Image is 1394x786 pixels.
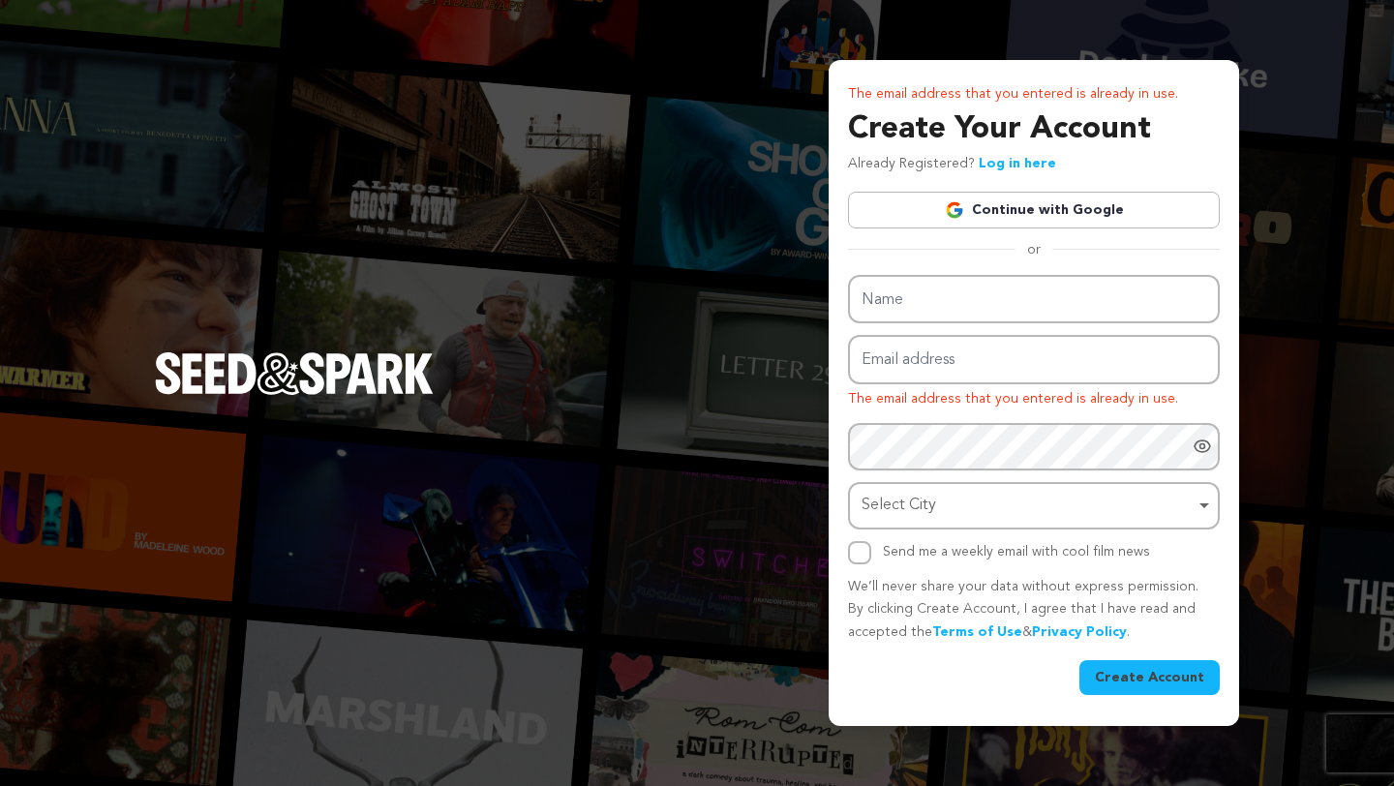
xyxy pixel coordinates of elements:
a: Privacy Policy [1032,625,1127,639]
a: Seed&Spark Homepage [155,352,434,434]
p: We’ll never share your data without express permission. By clicking Create Account, I agree that ... [848,576,1220,645]
p: Already Registered? [848,153,1056,176]
div: Select City [862,492,1195,520]
p: The email address that you entered is already in use. [848,83,1220,106]
h3: Create Your Account [848,106,1220,153]
input: Email address [848,335,1220,384]
p: The email address that you entered is already in use. [848,388,1220,411]
a: Continue with Google [848,192,1220,228]
img: Google logo [945,200,964,220]
a: Terms of Use [932,625,1022,639]
span: or [1015,240,1052,259]
label: Send me a weekly email with cool film news [883,545,1150,559]
img: Seed&Spark Logo [155,352,434,395]
input: Name [848,275,1220,324]
button: Create Account [1079,660,1220,695]
a: Log in here [979,157,1056,170]
a: Show password as plain text. Warning: this will display your password on the screen. [1193,437,1212,456]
